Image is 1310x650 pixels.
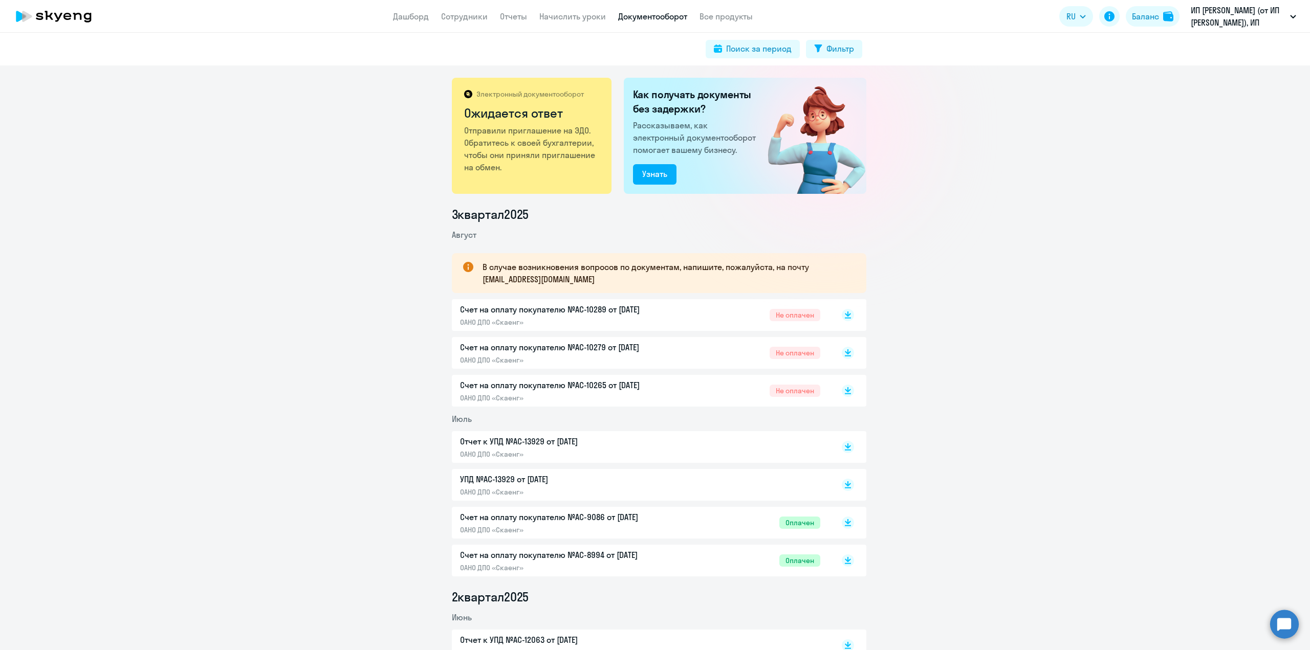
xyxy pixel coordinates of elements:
span: RU [1066,10,1076,23]
span: Не оплачен [770,347,820,359]
button: Узнать [633,164,676,185]
p: Счет на оплату покупателю №AC-9086 от [DATE] [460,511,675,523]
a: УПД №AC-13929 от [DATE]ОАНО ДПО «Скаенг» [460,473,820,497]
a: Счет на оплату покупателю №AC-10279 от [DATE]ОАНО ДПО «Скаенг»Не оплачен [460,341,820,365]
a: Отчеты [500,11,527,21]
li: 3 квартал 2025 [452,206,866,222]
img: waiting_for_response [751,78,866,194]
a: Дашборд [393,11,429,21]
p: ОАНО ДПО «Скаенг» [460,355,675,365]
p: Отчет к УПД №AC-13929 от [DATE] [460,435,675,447]
a: Счет на оплату покупателю №AC-9086 от [DATE]ОАНО ДПО «Скаенг»Оплачен [460,511,820,534]
span: Август [452,230,476,240]
div: Узнать [642,168,667,180]
div: Поиск за период [726,42,792,55]
div: Фильтр [826,42,854,55]
p: Отправили приглашение на ЭДО. Обратитесь к своей бухгалтерии, чтобы они приняли приглашение на об... [464,124,601,173]
button: Балансbalance [1126,6,1180,27]
p: ОАНО ДПО «Скаенг» [460,487,675,497]
a: Счет на оплату покупателю №AC-10289 от [DATE]ОАНО ДПО «Скаенг»Не оплачен [460,303,820,327]
a: Отчет к УПД №AC-13929 от [DATE]ОАНО ДПО «Скаенг» [460,435,820,459]
span: Не оплачен [770,309,820,321]
button: RU [1059,6,1093,27]
p: ОАНО ДПО «Скаенг» [460,525,675,534]
h2: Ожидается ответ [464,105,601,121]
span: Оплачен [779,554,820,567]
p: ОАНО ДПО «Скаенг» [460,318,675,327]
span: Не оплачен [770,385,820,397]
button: ИП [PERSON_NAME] (от ИП [PERSON_NAME]), ИП [PERSON_NAME] [1186,4,1301,29]
span: Июль [452,414,472,424]
p: УПД №AC-13929 от [DATE] [460,473,675,485]
p: Счет на оплату покупателю №AC-10289 от [DATE] [460,303,675,316]
button: Поиск за период [706,40,800,58]
p: Электронный документооборот [476,89,584,99]
div: Баланс [1132,10,1159,23]
p: Счет на оплату покупателю №AC-10279 от [DATE] [460,341,675,353]
img: balance [1163,11,1173,21]
span: Оплачен [779,517,820,529]
a: Сотрудники [441,11,488,21]
a: Все продукты [700,11,753,21]
a: Документооборот [618,11,687,21]
a: Начислить уроки [539,11,606,21]
a: Счет на оплату покупателю №AC-10265 от [DATE]ОАНО ДПО «Скаенг»Не оплачен [460,379,820,402]
button: Фильтр [806,40,862,58]
p: В случае возникновения вопросов по документам, напишите, пожалуйста, на почту [EMAIL_ADDRESS][DOM... [483,261,848,285]
h2: Как получать документы без задержки? [633,87,760,116]
p: ОАНО ДПО «Скаенг» [460,563,675,572]
p: Рассказываем, как электронный документооборот помогает вашему бизнесу. [633,119,760,156]
a: Счет на оплату покупателю №AC-8994 от [DATE]ОАНО ДПО «Скаенг»Оплачен [460,549,820,572]
span: Июнь [452,612,472,622]
p: ОАНО ДПО «Скаенг» [460,393,675,402]
p: Счет на оплату покупателю №AC-10265 от [DATE] [460,379,675,391]
p: ИП [PERSON_NAME] (от ИП [PERSON_NAME]), ИП [PERSON_NAME] [1191,4,1286,29]
p: Отчет к УПД №AC-12063 от [DATE] [460,634,675,646]
li: 2 квартал 2025 [452,589,866,605]
p: ОАНО ДПО «Скаенг» [460,450,675,459]
p: Счет на оплату покупателю №AC-8994 от [DATE] [460,549,675,561]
